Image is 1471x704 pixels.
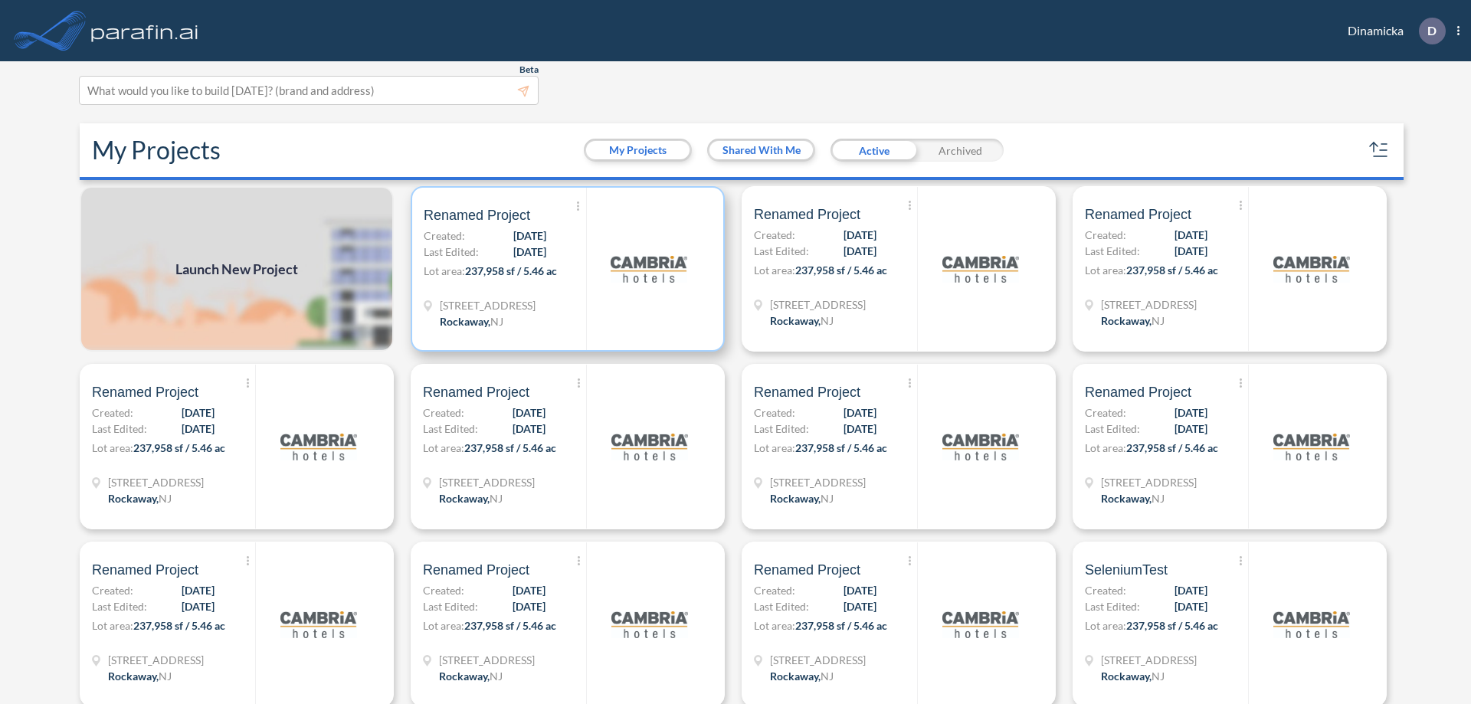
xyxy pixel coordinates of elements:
[182,421,215,437] span: [DATE]
[1367,138,1391,162] button: sort
[159,492,172,505] span: NJ
[424,228,465,244] span: Created:
[513,582,545,598] span: [DATE]
[1085,582,1126,598] span: Created:
[754,619,795,632] span: Lot area:
[108,670,159,683] span: Rockaway ,
[92,561,198,579] span: Renamed Project
[1325,18,1460,44] div: Dinamicka
[1126,619,1218,632] span: 237,958 sf / 5.46 ac
[754,561,860,579] span: Renamed Project
[92,582,133,598] span: Created:
[844,582,876,598] span: [DATE]
[159,670,172,683] span: NJ
[795,441,887,454] span: 237,958 sf / 5.46 ac
[439,652,535,668] span: 321 Mt Hope Ave
[770,652,866,668] span: 321 Mt Hope Ave
[108,490,172,506] div: Rockaway, NJ
[1101,474,1197,490] span: 321 Mt Hope Ave
[92,421,147,437] span: Last Edited:
[1175,243,1207,259] span: [DATE]
[1085,404,1126,421] span: Created:
[754,227,795,243] span: Created:
[754,205,860,224] span: Renamed Project
[1175,404,1207,421] span: [DATE]
[133,619,225,632] span: 237,958 sf / 5.46 ac
[1085,264,1126,277] span: Lot area:
[1101,670,1152,683] span: Rockaway ,
[1152,670,1165,683] span: NJ
[754,441,795,454] span: Lot area:
[423,582,464,598] span: Created:
[770,670,821,683] span: Rockaway ,
[844,421,876,437] span: [DATE]
[440,315,490,328] span: Rockaway ,
[1152,492,1165,505] span: NJ
[440,313,503,329] div: Rockaway, NJ
[424,264,465,277] span: Lot area:
[1175,582,1207,598] span: [DATE]
[439,668,503,684] div: Rockaway, NJ
[175,259,298,280] span: Launch New Project
[92,619,133,632] span: Lot area:
[917,139,1004,162] div: Archived
[108,474,204,490] span: 321 Mt Hope Ave
[1101,314,1152,327] span: Rockaway ,
[513,598,545,614] span: [DATE]
[108,652,204,668] span: 321 Mt Hope Ave
[611,408,688,485] img: logo
[770,492,821,505] span: Rockaway ,
[1085,421,1140,437] span: Last Edited:
[1085,383,1191,401] span: Renamed Project
[133,441,225,454] span: 237,958 sf / 5.46 ac
[754,598,809,614] span: Last Edited:
[280,586,357,663] img: logo
[1085,619,1126,632] span: Lot area:
[795,619,887,632] span: 237,958 sf / 5.46 ac
[821,314,834,327] span: NJ
[844,404,876,421] span: [DATE]
[1152,314,1165,327] span: NJ
[423,619,464,632] span: Lot area:
[513,421,545,437] span: [DATE]
[182,404,215,421] span: [DATE]
[770,313,834,329] div: Rockaway, NJ
[821,670,834,683] span: NJ
[754,264,795,277] span: Lot area:
[1273,231,1350,307] img: logo
[92,136,221,165] h2: My Projects
[464,619,556,632] span: 237,958 sf / 5.46 ac
[1101,296,1197,313] span: 321 Mt Hope Ave
[1101,313,1165,329] div: Rockaway, NJ
[92,383,198,401] span: Renamed Project
[1101,668,1165,684] div: Rockaway, NJ
[1085,243,1140,259] span: Last Edited:
[1273,586,1350,663] img: logo
[1101,490,1165,506] div: Rockaway, NJ
[88,15,201,46] img: logo
[754,243,809,259] span: Last Edited:
[770,668,834,684] div: Rockaway, NJ
[490,670,503,683] span: NJ
[439,490,503,506] div: Rockaway, NJ
[440,297,536,313] span: 321 Mt Hope Ave
[1085,598,1140,614] span: Last Edited:
[770,474,866,490] span: 321 Mt Hope Ave
[1085,441,1126,454] span: Lot area:
[280,408,357,485] img: logo
[423,404,464,421] span: Created:
[795,264,887,277] span: 237,958 sf / 5.46 ac
[844,243,876,259] span: [DATE]
[942,231,1019,307] img: logo
[439,492,490,505] span: Rockaway ,
[770,296,866,313] span: 321 Mt Hope Ave
[844,598,876,614] span: [DATE]
[490,492,503,505] span: NJ
[513,404,545,421] span: [DATE]
[423,441,464,454] span: Lot area:
[92,441,133,454] span: Lot area:
[1085,205,1191,224] span: Renamed Project
[182,582,215,598] span: [DATE]
[464,441,556,454] span: 237,958 sf / 5.46 ac
[423,421,478,437] span: Last Edited:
